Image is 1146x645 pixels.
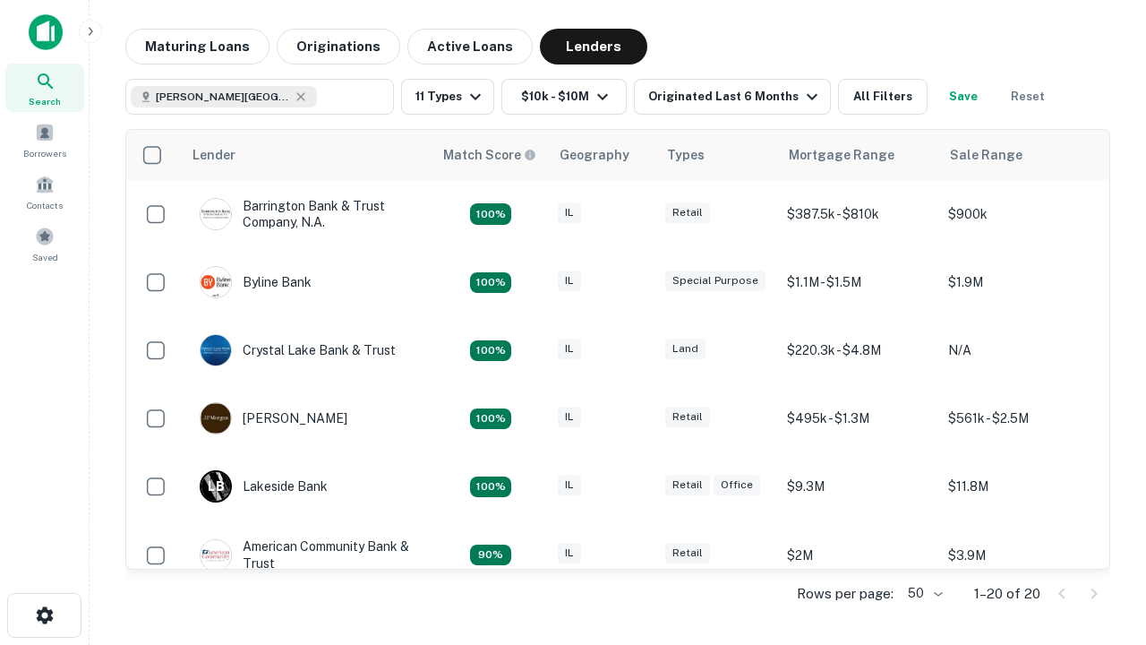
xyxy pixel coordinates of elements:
[558,543,581,563] div: IL
[778,384,939,452] td: $495k - $1.3M
[501,79,627,115] button: $10k - $10M
[23,146,66,160] span: Borrowers
[443,145,536,165] div: Capitalize uses an advanced AI algorithm to match your search with the best lender. The match sco...
[27,198,63,212] span: Contacts
[277,29,400,64] button: Originations
[540,29,647,64] button: Lenders
[560,144,629,166] div: Geography
[838,79,928,115] button: All Filters
[778,316,939,384] td: $220.3k - $4.8M
[182,130,432,180] th: Lender
[192,144,235,166] div: Lender
[939,452,1100,520] td: $11.8M
[5,168,84,216] a: Contacts
[778,520,939,589] td: $2M
[201,335,231,365] img: picture
[778,452,939,520] td: $9.3M
[29,14,63,50] img: capitalize-icon.png
[558,407,581,427] div: IL
[939,520,1100,589] td: $3.9M
[778,130,939,180] th: Mortgage Range
[201,403,231,434] img: picture
[5,116,84,164] a: Borrowers
[665,339,706,359] div: Land
[432,130,549,180] th: Capitalize uses an advanced AI algorithm to match your search with the best lender. The match sco...
[470,340,511,362] div: Matching Properties: 4, hasApolloMatch: undefined
[200,198,415,230] div: Barrington Bank & Trust Company, N.a.
[401,79,494,115] button: 11 Types
[125,29,269,64] button: Maturing Loans
[778,180,939,248] td: $387.5k - $810k
[29,94,61,108] span: Search
[201,199,231,229] img: picture
[443,145,533,165] h6: Match Score
[939,180,1100,248] td: $900k
[558,475,581,495] div: IL
[200,538,415,571] div: American Community Bank & Trust
[470,477,511,498] div: Matching Properties: 3, hasApolloMatch: undefined
[5,64,84,112] a: Search
[714,475,760,495] div: Office
[665,475,710,495] div: Retail
[470,545,511,566] div: Matching Properties: 2, hasApolloMatch: undefined
[901,580,945,606] div: 50
[470,203,511,225] div: Matching Properties: 3, hasApolloMatch: undefined
[156,89,290,105] span: [PERSON_NAME][GEOGRAPHIC_DATA], [GEOGRAPHIC_DATA]
[935,79,992,115] button: Save your search to get updates of matches that match your search criteria.
[407,29,533,64] button: Active Loans
[950,144,1022,166] div: Sale Range
[634,79,831,115] button: Originated Last 6 Months
[778,248,939,316] td: $1.1M - $1.5M
[939,248,1100,316] td: $1.9M
[656,130,778,180] th: Types
[200,266,312,298] div: Byline Bank
[797,583,894,605] p: Rows per page:
[974,583,1040,605] p: 1–20 of 20
[200,334,396,366] div: Crystal Lake Bank & Trust
[939,384,1100,452] td: $561k - $2.5M
[201,267,231,297] img: picture
[201,540,231,571] img: picture
[470,408,511,430] div: Matching Properties: 3, hasApolloMatch: undefined
[549,130,656,180] th: Geography
[200,402,347,434] div: [PERSON_NAME]
[665,543,710,563] div: Retail
[789,144,894,166] div: Mortgage Range
[999,79,1056,115] button: Reset
[5,219,84,268] a: Saved
[470,272,511,294] div: Matching Properties: 3, hasApolloMatch: undefined
[665,271,765,291] div: Special Purpose
[665,202,710,223] div: Retail
[558,271,581,291] div: IL
[558,339,581,359] div: IL
[200,470,328,503] div: Lakeside Bank
[208,477,224,496] p: L B
[939,316,1100,384] td: N/A
[667,144,705,166] div: Types
[939,130,1100,180] th: Sale Range
[665,407,710,427] div: Retail
[648,86,823,107] div: Originated Last 6 Months
[1056,502,1146,588] iframe: Chat Widget
[558,202,581,223] div: IL
[32,250,58,264] span: Saved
